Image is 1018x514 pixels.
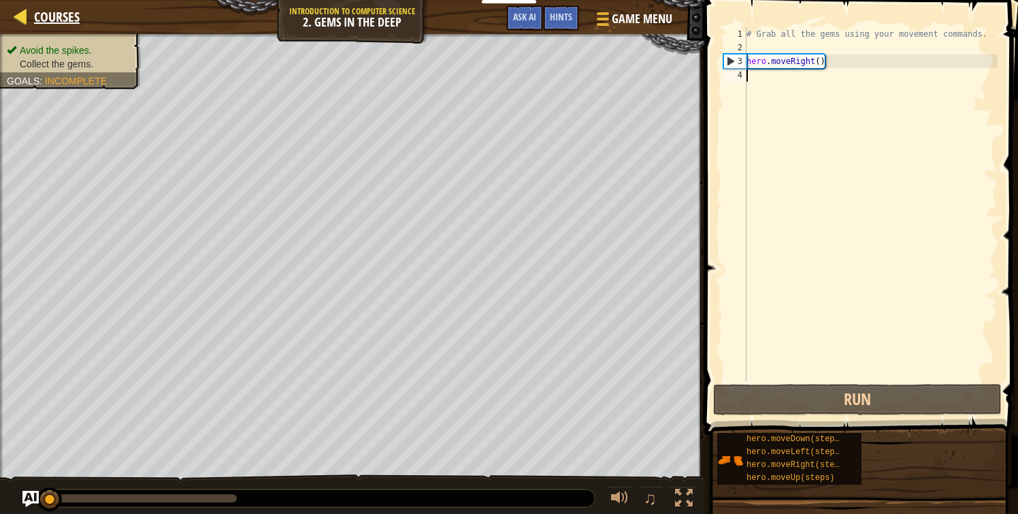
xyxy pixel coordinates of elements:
[39,76,45,86] span: :
[606,486,634,514] button: Adjust volume
[717,447,743,473] img: portrait.png
[746,447,844,457] span: hero.moveLeft(steps)
[506,5,543,31] button: Ask AI
[22,491,39,507] button: Ask AI
[670,486,697,514] button: Toggle fullscreen
[724,54,746,68] div: 3
[7,57,131,71] li: Collect the gems.
[513,10,536,23] span: Ask AI
[45,76,107,86] span: Incomplete
[723,27,746,41] div: 1
[640,486,663,514] button: ♫
[713,384,1002,415] button: Run
[612,10,672,28] span: Game Menu
[746,434,844,444] span: hero.moveDown(steps)
[7,76,39,86] span: Goals
[746,460,849,470] span: hero.moveRight(steps)
[7,44,131,57] li: Avoid the spikes.
[34,7,80,26] span: Courses
[20,45,92,56] span: Avoid the spikes.
[723,41,746,54] div: 2
[746,473,835,483] span: hero.moveUp(steps)
[20,59,93,69] span: Collect the gems.
[723,68,746,82] div: 4
[586,5,680,37] button: Game Menu
[643,488,657,509] span: ♫
[550,10,572,23] span: Hints
[27,7,80,26] a: Courses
